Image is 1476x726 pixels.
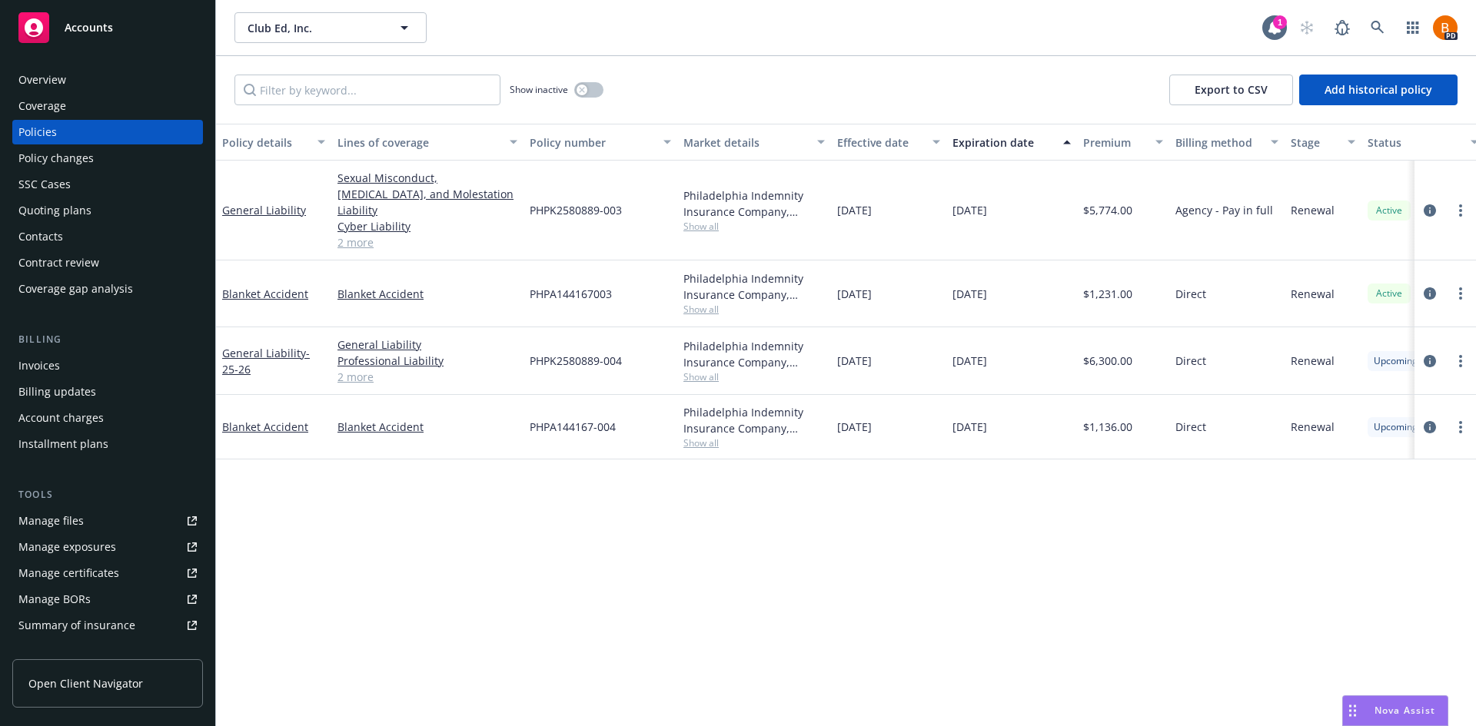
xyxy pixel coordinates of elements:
[12,432,203,456] a: Installment plans
[1451,352,1470,370] a: more
[1451,418,1470,436] a: more
[1175,419,1206,435] span: Direct
[216,124,331,161] button: Policy details
[12,94,203,118] a: Coverage
[337,286,517,302] a: Blanket Accident
[952,419,987,435] span: [DATE]
[222,203,306,217] a: General Liability
[28,675,143,691] span: Open Client Navigator
[1175,134,1262,151] div: Billing method
[1421,201,1439,220] a: circleInformation
[1433,15,1458,40] img: photo
[1083,419,1132,435] span: $1,136.00
[683,220,825,233] span: Show all
[1175,353,1206,369] span: Direct
[18,277,133,301] div: Coverage gap analysis
[1195,82,1268,97] span: Export to CSV
[837,419,872,435] span: [DATE]
[1273,15,1287,29] div: 1
[1374,204,1405,217] span: Active
[1083,286,1132,302] span: $1,231.00
[1291,353,1335,369] span: Renewal
[222,346,310,376] span: - 25-26
[1421,284,1439,303] a: circleInformation
[18,68,66,92] div: Overview
[1327,12,1358,43] a: Report a Bug
[18,613,135,638] div: Summary of insurance
[12,146,203,171] a: Policy changes
[337,353,517,369] a: Professional Liability
[530,419,616,435] span: PHPA144167-004
[524,124,677,161] button: Policy number
[1451,284,1470,303] a: more
[952,202,987,218] span: [DATE]
[1343,696,1362,725] div: Drag to move
[1374,287,1405,300] span: Active
[18,224,63,249] div: Contacts
[1374,420,1418,434] span: Upcoming
[1175,286,1206,302] span: Direct
[12,380,203,404] a: Billing updates
[1175,202,1273,218] span: Agency - Pay in full
[837,286,872,302] span: [DATE]
[18,587,91,612] div: Manage BORs
[248,20,381,36] span: Club Ed, Inc.
[952,286,987,302] span: [DATE]
[1083,134,1146,151] div: Premium
[1342,695,1448,726] button: Nova Assist
[337,134,500,151] div: Lines of coverage
[1325,82,1432,97] span: Add historical policy
[1451,201,1470,220] a: more
[530,353,622,369] span: PHPK2580889-004
[683,187,825,220] div: Philadelphia Indemnity Insurance Company, [GEOGRAPHIC_DATA] Insurance Companies
[18,250,99,275] div: Contract review
[12,332,203,347] div: Billing
[1285,124,1361,161] button: Stage
[837,134,923,151] div: Effective date
[12,487,203,502] div: Tools
[946,124,1077,161] button: Expiration date
[12,172,203,197] a: SSC Cases
[18,406,104,430] div: Account charges
[337,369,517,385] a: 2 more
[222,419,308,434] a: Blanket Accident
[1077,124,1169,161] button: Premium
[1368,134,1461,151] div: Status
[18,509,84,533] div: Manage files
[837,353,872,369] span: [DATE]
[18,561,119,585] div: Manage certificates
[65,22,113,34] span: Accounts
[12,561,203,585] a: Manage certificates
[1374,354,1418,368] span: Upcoming
[1291,12,1322,43] a: Start snowing
[12,224,203,249] a: Contacts
[1291,419,1335,435] span: Renewal
[18,120,57,144] div: Policies
[683,436,825,449] span: Show all
[18,353,60,378] div: Invoices
[1291,134,1338,151] div: Stage
[683,338,825,370] div: Philadelphia Indemnity Insurance Company, [GEOGRAPHIC_DATA] Insurance Companies
[12,6,203,49] a: Accounts
[12,353,203,378] a: Invoices
[1375,704,1435,717] span: Nova Assist
[1169,75,1293,105] button: Export to CSV
[18,380,96,404] div: Billing updates
[1362,12,1393,43] a: Search
[12,535,203,559] a: Manage exposures
[12,120,203,144] a: Policies
[18,432,108,456] div: Installment plans
[12,587,203,612] a: Manage BORs
[12,68,203,92] a: Overview
[18,535,116,559] div: Manage exposures
[12,198,203,223] a: Quoting plans
[1083,353,1132,369] span: $6,300.00
[12,406,203,430] a: Account charges
[12,613,203,638] a: Summary of insurance
[1083,202,1132,218] span: $5,774.00
[12,509,203,533] a: Manage files
[677,124,831,161] button: Market details
[337,170,517,218] a: Sexual Misconduct, [MEDICAL_DATA], and Molestation Liability
[12,250,203,275] a: Contract review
